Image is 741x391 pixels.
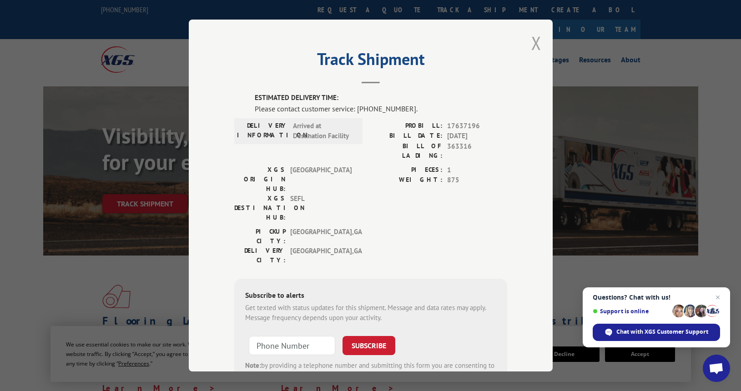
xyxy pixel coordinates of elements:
span: 1 [447,165,507,175]
span: [GEOGRAPHIC_DATA] , GA [290,246,352,265]
span: Support is online [593,308,669,315]
label: PIECES: [371,165,443,175]
h2: Track Shipment [234,53,507,70]
label: BILL DATE: [371,131,443,141]
span: 17637196 [447,121,507,131]
input: Phone Number [249,336,335,355]
label: DELIVERY INFORMATION: [237,121,288,141]
span: Close chat [712,292,723,303]
span: SEFL [290,194,352,222]
span: 875 [447,175,507,185]
div: Get texted with status updates for this shipment. Message and data rates may apply. Message frequ... [245,303,496,323]
label: WEIGHT: [371,175,443,185]
div: Open chat [703,355,730,382]
div: Please contact customer service: [PHONE_NUMBER]. [255,103,507,114]
span: Questions? Chat with us! [593,294,720,301]
label: XGS ORIGIN HUB: [234,165,286,194]
div: Subscribe to alerts [245,290,496,303]
span: Arrived at Destination Facility [293,121,354,141]
label: PROBILL: [371,121,443,131]
label: DELIVERY CITY: [234,246,286,265]
strong: Note: [245,361,261,370]
div: Chat with XGS Customer Support [593,324,720,341]
label: XGS DESTINATION HUB: [234,194,286,222]
span: [GEOGRAPHIC_DATA] [290,165,352,194]
span: [DATE] [447,131,507,141]
span: Chat with XGS Customer Support [616,328,708,336]
label: BILL OF LADING: [371,141,443,160]
label: ESTIMATED DELIVERY TIME: [255,93,507,103]
button: SUBSCRIBE [343,336,395,355]
span: [GEOGRAPHIC_DATA] , GA [290,227,352,246]
label: PICKUP CITY: [234,227,286,246]
button: Close modal [531,31,541,55]
span: 363316 [447,141,507,160]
